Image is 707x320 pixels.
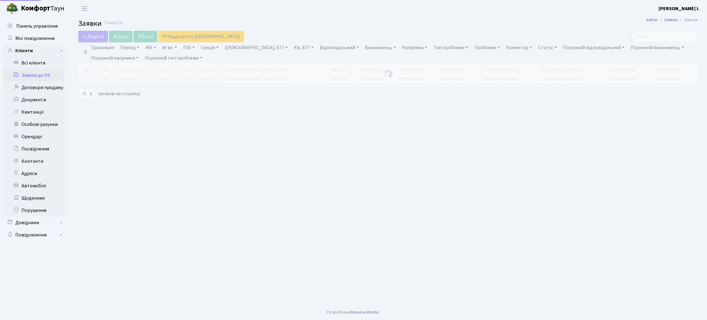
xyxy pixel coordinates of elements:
a: Мої повідомлення [3,32,64,45]
a: Порожній тип проблеми [142,53,205,63]
a: Посвідчення [3,143,64,155]
a: Документи [3,94,64,106]
img: Обробка... [383,69,393,79]
button: Переключити навігацію [77,3,92,14]
a: Приховані [89,42,117,53]
a: Excel [133,31,157,42]
a: Відповідальний [317,42,361,53]
img: logo.png [6,2,18,15]
a: Кв, БТІ [292,42,316,53]
span: Мої повідомлення [15,35,55,42]
a: [PERSON_NAME] І. [659,5,700,12]
a: Порушення [3,204,64,217]
label: записів на сторінці [78,88,140,100]
a: Автомобілі [3,180,64,192]
a: Massive Kinetic [351,309,379,315]
span: Таун [21,3,64,14]
a: [DEMOGRAPHIC_DATA], БТІ [222,42,290,53]
a: Коментар [504,42,535,53]
a: Надіслати в [GEOGRAPHIC_DATA] [158,31,244,42]
b: Комфорт [21,3,50,13]
select: записів на сторінці [78,88,96,100]
nav: breadcrumb [637,14,707,26]
a: Орендарі [3,131,64,143]
a: Заявки [664,17,678,23]
a: Особові рахунки [3,118,64,131]
a: Щоденник [3,192,64,204]
a: Статус [536,42,559,53]
a: Період [118,42,142,53]
a: Довідники [3,217,64,229]
a: Тип проблеми [431,42,471,53]
a: Клієнти [3,45,64,57]
a: Повідомлення [3,229,64,241]
a: Друк [109,31,133,42]
a: Порожній напрямок [89,53,141,63]
a: Порожній виконавець [628,42,686,53]
a: Додати [78,31,108,42]
a: Адреси [3,167,64,180]
a: № вх. [160,42,180,53]
a: Проблема [472,42,503,53]
a: ПІБ [181,42,197,53]
span: Панель управління [16,23,58,29]
a: Напрямок [400,42,430,53]
span: Додати [82,33,104,40]
a: ЖК [143,42,159,53]
a: Скинути [104,20,123,26]
a: Виконавець [362,42,398,53]
a: Квитанції [3,106,64,118]
a: Admin [646,17,658,23]
a: Секція [199,42,221,53]
a: Заявки до КК [3,69,64,81]
a: Порожній відповідальний [561,42,627,53]
a: Всі клієнти [3,57,64,69]
input: Пошук... [631,31,698,42]
a: Договори продажу [3,81,64,94]
a: Контакти [3,155,64,167]
a: Панель управління [3,20,64,32]
li: Список [678,17,698,23]
div: Розроблено . [327,309,380,316]
span: Заявки [78,18,102,29]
